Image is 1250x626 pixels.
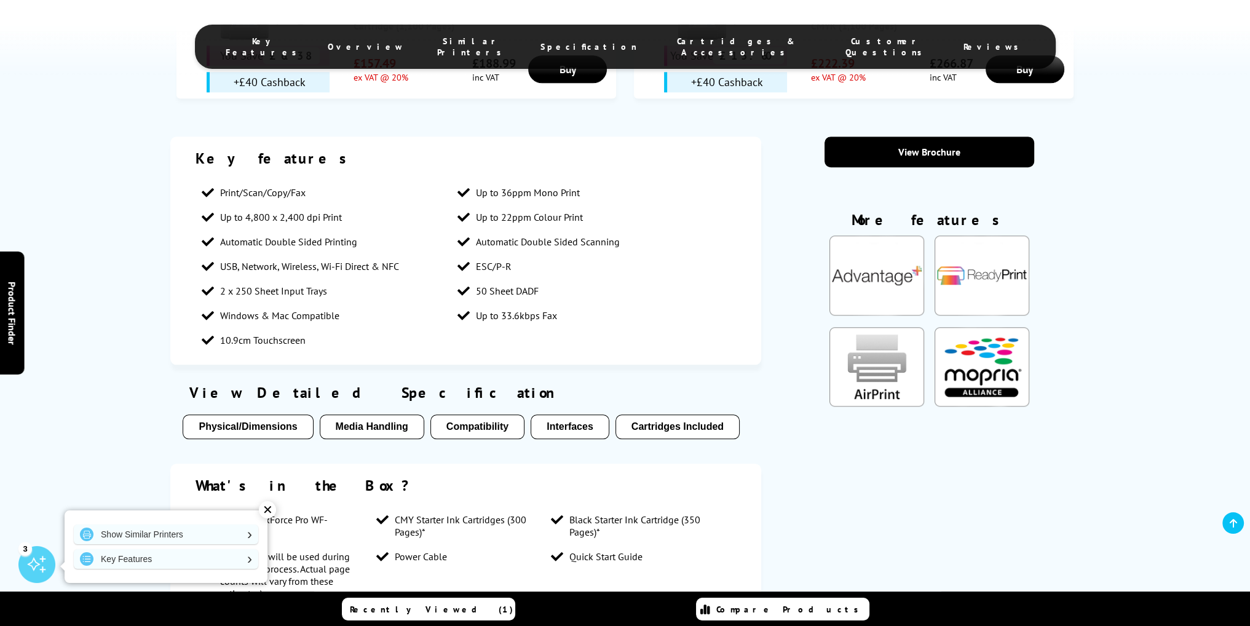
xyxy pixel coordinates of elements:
div: ✕ [259,501,276,518]
span: Overview [328,41,404,52]
span: *(Some ink will be used during the set-up process. Actual page counts will vary from these estima... [220,550,363,600]
a: KeyFeatureModal324 [935,397,1029,409]
span: Cartridges & Accessories [661,36,810,58]
span: CMY Starter Ink Cartridges (300 Pages)* [395,513,539,538]
span: Windows & Mac Compatible [220,309,339,322]
span: Up to 36ppm Mono Print [476,186,580,199]
a: Recently Viewed (1) [342,598,515,620]
img: Epson ReadyPrint [935,236,1029,315]
a: KeyFeatureModal85 [829,397,924,409]
span: Similar Printers [429,36,516,58]
button: Cartridges Included [615,414,740,439]
div: 3 [18,542,32,555]
span: Up to 22ppm Colour Print [476,211,583,223]
span: Automatic Double Sided Scanning [476,236,620,248]
span: ex VAT @ 20% [354,71,408,83]
span: 2 x 250 Sheet Input Trays [220,285,326,297]
span: Up to 4,800 x 2,400 dpi Print [220,211,341,223]
button: Interfaces [531,414,609,439]
span: ex VAT @ 20% [811,71,866,83]
a: Key Features [74,549,258,569]
span: Customer Questions [835,36,938,58]
button: Compatibility [430,414,524,439]
span: Product Finder [6,282,18,345]
span: Reviews [963,41,1025,52]
span: Key Features [226,36,303,58]
a: View Brochure [825,137,1034,167]
img: Epson Advantage+ [829,236,924,315]
button: Physical/Dimensions [183,414,313,439]
div: More features [825,210,1034,236]
span: Automatic Double Sided Printing [220,236,357,248]
span: Black Starter Ink Cartridge (350 Pages)* [569,513,713,538]
a: KeyFeatureModal350 [829,306,924,318]
div: Key features [195,149,737,168]
a: Compare Products [696,598,869,620]
img: Mopria Certified [935,327,1029,407]
span: Compare Products [716,604,865,615]
span: 50 Sheet DADF [476,285,539,297]
span: Recently Viewed (1) [350,604,513,615]
div: What's in the Box? [195,476,737,495]
a: KeyFeatureModal332 [935,306,1029,318]
div: +£40 Cashback [207,72,330,92]
div: View Detailed Specification [183,383,749,402]
span: inc VAT [930,71,973,83]
span: USB, Network, Wireless, Wi-Fi Direct & NFC [220,260,398,272]
a: Show Similar Printers [74,525,258,544]
span: ESC/P-R [476,260,512,272]
span: inc VAT [472,71,516,83]
span: Up to 33.6kbps Fax [476,309,557,322]
span: 10.9cm Touchscreen [220,334,305,346]
span: Epson WorkForce Pro WF-4830DTWF [220,513,363,538]
div: +£40 Cashback [664,72,787,92]
img: AirPrint [829,327,924,407]
button: Media Handling [320,414,424,439]
span: Print/Scan/Copy/Fax [220,186,305,199]
span: Specification [540,41,636,52]
span: Quick Start Guide [569,550,643,563]
span: Power Cable [395,550,447,563]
